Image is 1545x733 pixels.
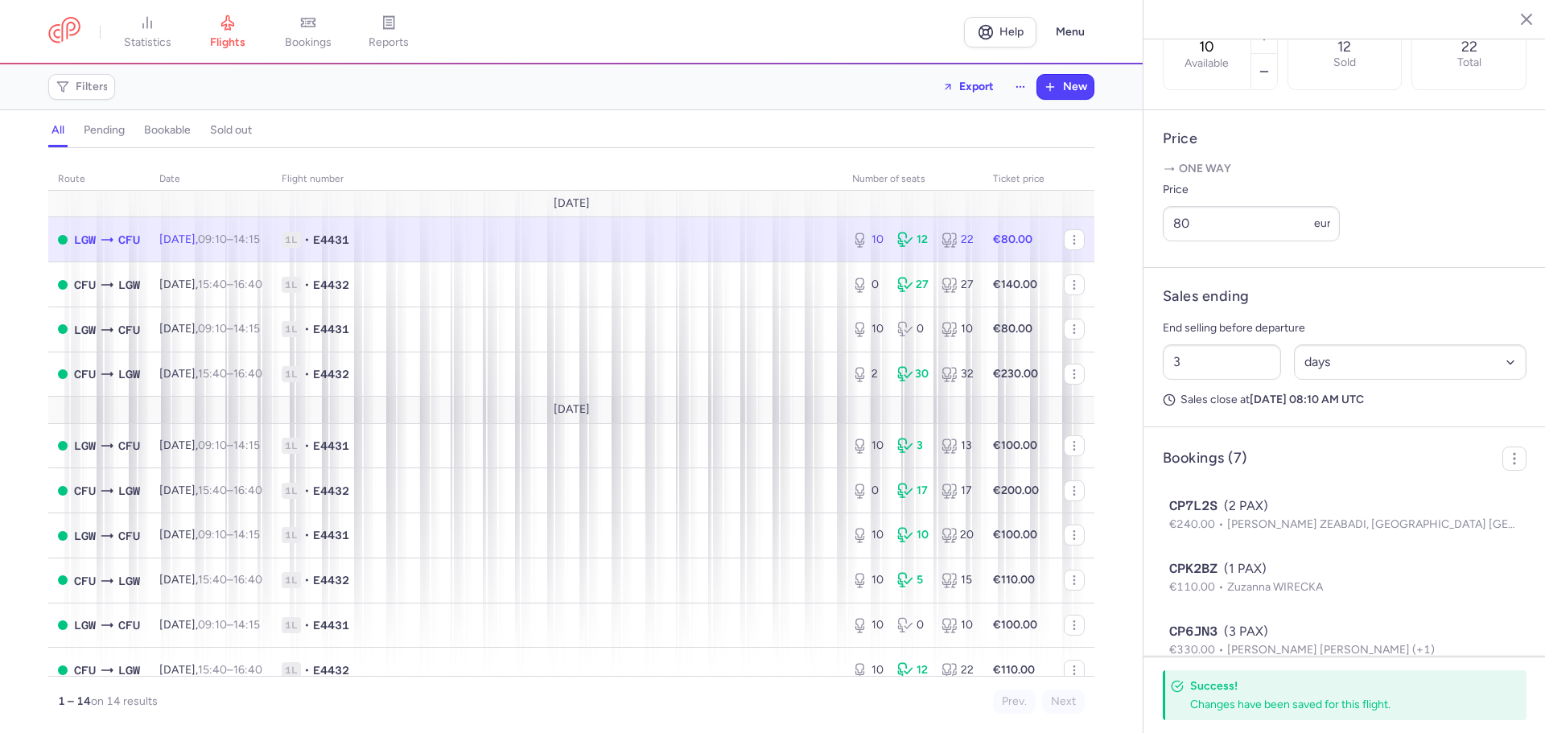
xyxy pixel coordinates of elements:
h4: Sales ending [1163,287,1249,306]
time: 09:10 [198,322,227,336]
span: CFU [118,437,140,455]
strong: €140.00 [993,278,1037,291]
span: LGW [74,231,96,249]
span: – [198,573,262,587]
span: Help [999,26,1024,38]
div: (3 PAX) [1169,622,1520,641]
strong: [DATE] 08:10 AM UTC [1250,393,1364,406]
span: Zuzanna WIRECKA [1227,580,1323,594]
time: 14:15 [233,439,260,452]
span: – [198,663,262,677]
span: LGW [118,482,140,500]
div: 0 [852,483,884,499]
strong: €110.00 [993,663,1035,677]
span: E4431 [313,232,349,248]
span: [DATE] [554,403,590,416]
div: 17 [897,483,929,499]
span: 1L [282,438,301,454]
time: 09:10 [198,618,227,632]
div: 17 [941,483,974,499]
a: bookings [268,14,348,50]
h4: Price [1163,130,1526,148]
p: 12 [1337,39,1351,55]
span: bookings [285,35,332,50]
span: 1L [282,527,301,543]
time: 15:40 [198,278,227,291]
span: €330.00 [1169,643,1227,657]
button: CPK2BZ(1 PAX)€110.00Zuzanna WIRECKA [1169,559,1520,596]
span: • [304,366,310,382]
span: [DATE], [159,573,262,587]
span: CFU [74,572,96,590]
span: [DATE] [554,197,590,210]
button: CP7L2S(2 PAX)€240.00[PERSON_NAME] ZEABADI, [GEOGRAPHIC_DATA] [GEOGRAPHIC_DATA] [1169,496,1520,533]
span: E4432 [313,662,349,678]
span: – [198,618,260,632]
div: 13 [941,438,974,454]
p: 22 [1461,39,1477,55]
time: 14:15 [233,233,260,246]
span: LGW [74,321,96,339]
div: (2 PAX) [1169,496,1520,516]
div: 27 [941,277,974,293]
span: [DATE], [159,439,260,452]
span: statistics [124,35,171,50]
span: [DATE], [159,484,262,497]
span: E4431 [313,321,349,337]
div: 22 [941,232,974,248]
span: OPEN [58,235,68,245]
span: flights [210,35,245,50]
th: Flight number [272,167,843,191]
span: 1L [282,483,301,499]
time: 16:40 [233,278,262,291]
div: 12 [897,232,929,248]
span: 1L [282,662,301,678]
span: CFU [74,276,96,294]
button: Prev. [993,690,1036,714]
div: 20 [941,527,974,543]
div: 3 [897,438,929,454]
div: 0 [852,277,884,293]
h4: pending [84,123,125,138]
div: 15 [941,572,974,588]
div: 10 [897,527,929,543]
strong: €100.00 [993,618,1037,632]
span: • [304,527,310,543]
span: New [1063,80,1087,93]
strong: €100.00 [993,439,1037,452]
time: 16:40 [233,663,262,677]
span: E4432 [313,366,349,382]
button: CP6JN3(3 PAX)€330.00[PERSON_NAME] [PERSON_NAME] (+1) [1169,622,1520,659]
span: CFU [118,616,140,634]
span: E4432 [313,572,349,588]
span: CFU [74,661,96,679]
span: on 14 results [91,694,158,708]
div: 2 [852,366,884,382]
div: 30 [897,366,929,382]
input: ## [1163,344,1281,380]
span: E4432 [313,483,349,499]
span: 1L [282,277,301,293]
strong: €100.00 [993,528,1037,542]
span: LGW [74,616,96,634]
strong: €80.00 [993,322,1032,336]
div: 22 [941,662,974,678]
span: E4431 [313,617,349,633]
span: 1L [282,366,301,382]
div: 10 [852,662,884,678]
span: E4431 [313,438,349,454]
span: CFU [74,482,96,500]
label: Available [1184,57,1229,70]
h4: all [51,123,64,138]
span: • [304,483,310,499]
span: Filters [76,80,109,93]
button: New [1037,75,1094,99]
th: date [150,167,272,191]
span: [PERSON_NAME] [PERSON_NAME] (+1) [1227,643,1435,657]
h4: sold out [210,123,252,138]
th: Ticket price [983,167,1054,191]
a: CitizenPlane red outlined logo [48,17,80,47]
time: 16:40 [233,367,262,381]
span: [DATE], [159,367,262,381]
div: 10 [852,527,884,543]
